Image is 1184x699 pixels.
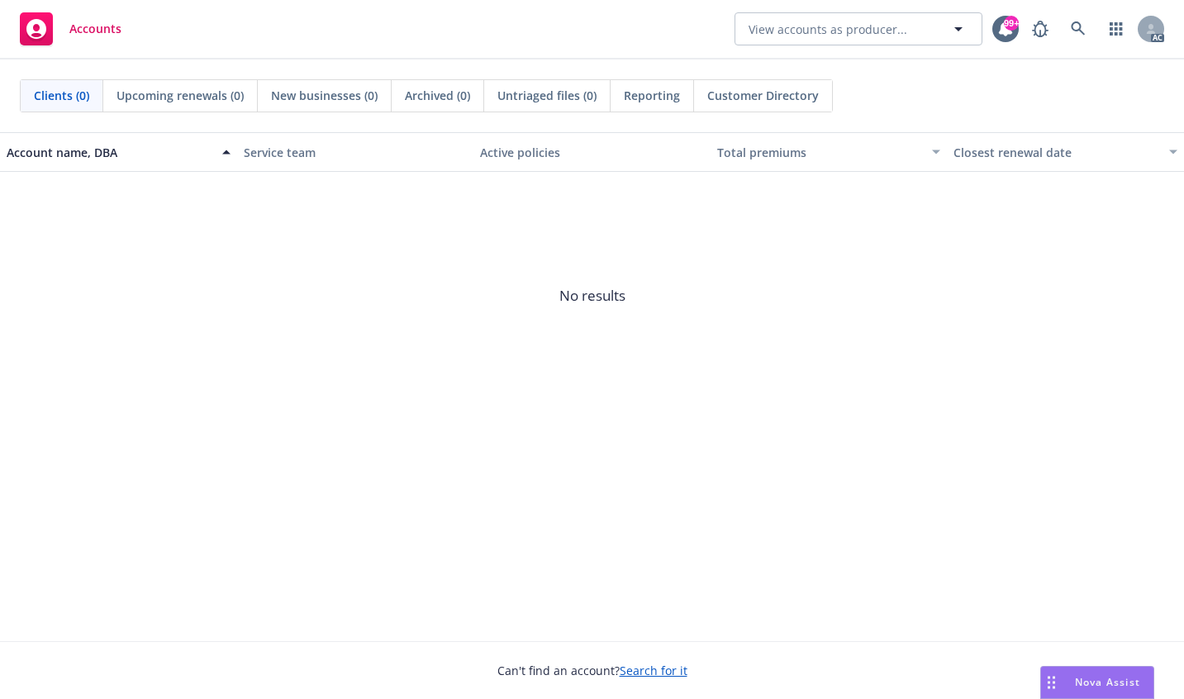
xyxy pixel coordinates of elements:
span: Clients (0) [34,87,89,104]
button: View accounts as producer... [735,12,982,45]
button: Active policies [473,132,711,172]
div: Active policies [480,144,704,161]
div: Account name, DBA [7,144,212,161]
a: Search for it [620,663,687,678]
div: 99+ [1004,16,1019,31]
div: Closest renewal date [953,144,1159,161]
span: Untriaged files (0) [497,87,597,104]
a: Accounts [13,6,128,52]
span: View accounts as producer... [749,21,907,38]
button: Service team [237,132,474,172]
span: Upcoming renewals (0) [116,87,244,104]
span: New businesses (0) [271,87,378,104]
a: Report a Bug [1024,12,1057,45]
span: Nova Assist [1075,675,1140,689]
button: Closest renewal date [947,132,1184,172]
div: Total premiums [717,144,923,161]
a: Switch app [1100,12,1133,45]
span: Customer Directory [707,87,819,104]
div: Drag to move [1041,667,1062,698]
div: Service team [244,144,468,161]
a: Search [1062,12,1095,45]
span: Can't find an account? [497,662,687,679]
span: Accounts [69,22,121,36]
button: Nova Assist [1040,666,1154,699]
span: Archived (0) [405,87,470,104]
button: Total premiums [711,132,948,172]
span: Reporting [624,87,680,104]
